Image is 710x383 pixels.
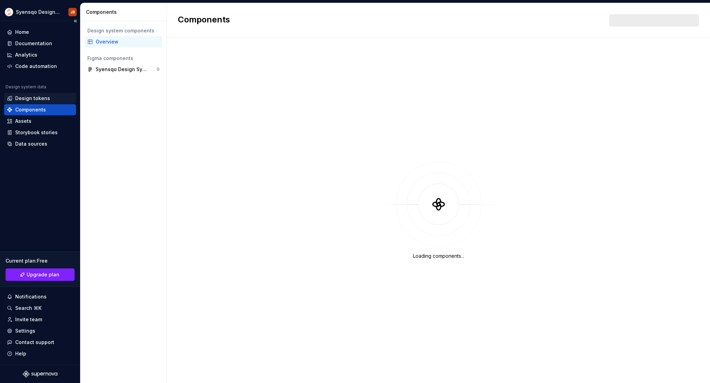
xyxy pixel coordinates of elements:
button: Search ⌘K [4,303,76,314]
div: Storybook stories [15,129,58,136]
a: Overview [85,36,162,47]
div: Loading components... [413,253,464,259]
div: Overview [96,38,160,45]
a: Analytics [4,49,76,60]
div: Contact support [15,339,54,346]
a: Data sources [4,138,76,149]
div: Figma components [87,55,160,62]
div: Notifications [15,293,47,300]
span: Upgrade plan [27,271,59,278]
div: Analytics [15,51,37,58]
div: Components [15,106,46,113]
div: Design tokens [15,95,50,102]
img: 28ba8d38-f12e-4f3c-8bc3-5f76758175dd.png [5,8,13,16]
div: Documentation [15,40,52,47]
a: Storybook stories [4,127,76,138]
a: Assets [4,116,76,127]
button: Syensqo Design systemJB [1,4,79,19]
a: Upgrade plan [6,268,75,281]
div: Code automation [15,63,57,70]
div: Design system data [6,84,46,90]
div: Search ⌘K [15,305,41,312]
a: Invite team [4,314,76,325]
a: Design tokens [4,93,76,104]
div: Help [15,350,26,357]
h2: Components [178,14,230,27]
div: JB [70,9,75,15]
button: Notifications [4,291,76,302]
a: Code automation [4,61,76,72]
button: Collapse sidebar [70,16,80,26]
div: Syensqo Design System [96,66,147,73]
svg: Supernova Logo [23,371,57,377]
a: Settings [4,325,76,336]
div: Settings [15,327,35,334]
div: Design system components [87,27,160,34]
a: Documentation [4,38,76,49]
button: Contact support [4,337,76,348]
button: Help [4,348,76,359]
div: Syensqo Design system [16,9,60,16]
div: Assets [15,118,31,125]
a: Home [4,27,76,38]
a: Components [4,104,76,115]
div: Current plan : Free [6,257,75,264]
div: 0 [157,67,160,72]
div: Home [15,29,29,36]
div: Components [86,9,164,16]
div: Invite team [15,316,42,323]
a: Syensqo Design System0 [85,64,162,75]
div: Data sources [15,140,47,147]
